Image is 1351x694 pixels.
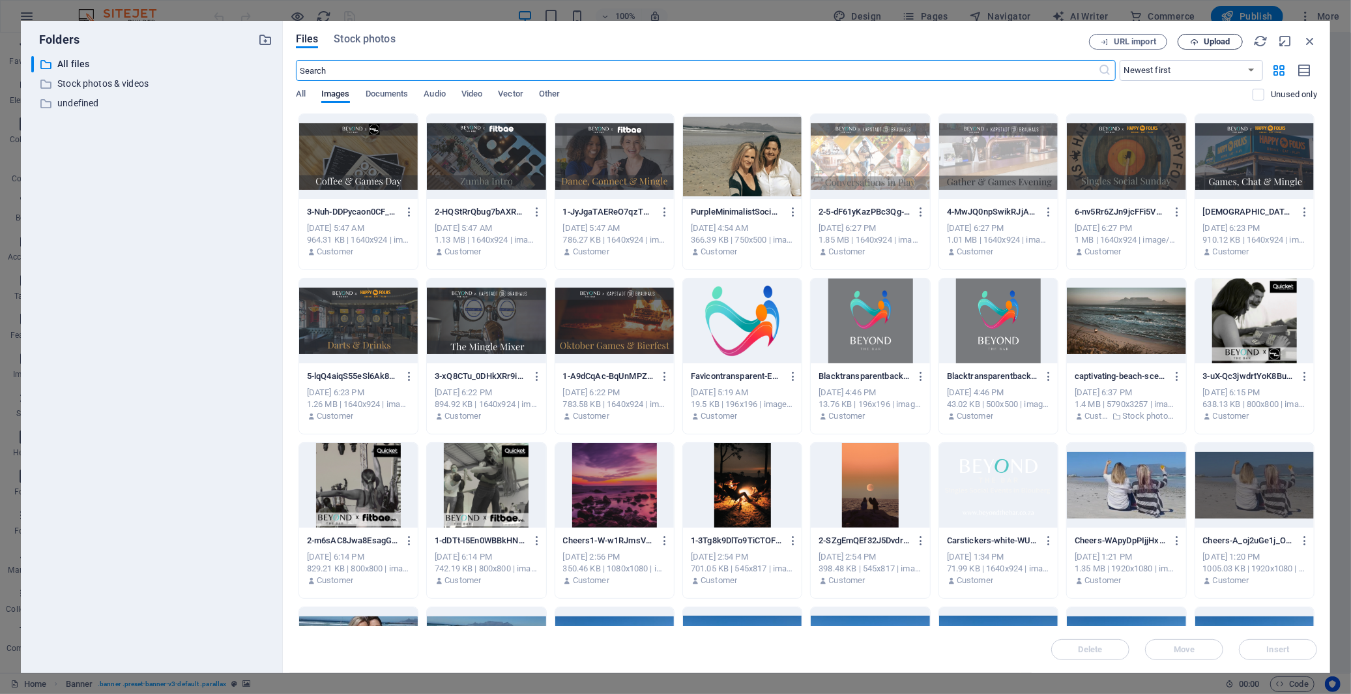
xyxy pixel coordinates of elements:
div: [DATE] 6:27 PM [1075,222,1178,234]
span: Documents [366,86,409,104]
span: Video [461,86,482,104]
div: [DATE] 5:19 AM [691,387,794,399]
div: [DATE] 2:54 PM [691,551,794,563]
div: 964.31 KB | 1640x924 | image/png [307,234,410,246]
p: Customer [829,246,865,258]
p: Cheers1-W-w1RJmsVKiBz6pxac19wQ.png [563,535,654,547]
button: Upload [1178,34,1243,50]
div: 638.13 KB | 800x800 | image/png [1203,399,1306,410]
div: 1.85 MB | 1640x924 | image/png [819,234,922,246]
p: Customer [444,575,481,586]
span: Files [296,31,319,47]
div: 43.02 KB | 500x500 | image/png [947,399,1050,410]
div: [DATE] 5:47 AM [435,222,538,234]
p: Customer [957,575,993,586]
p: Customer [1084,575,1121,586]
div: 1.13 MB | 1640x924 | image/png [435,234,538,246]
div: [DATE] 1:21 PM [1075,551,1178,563]
p: Customer [573,575,609,586]
p: Blacktransparentbackground-OpJdzFOZzBl3gO0uwc_Knw-WlhDoEqMQYq7XVJ5_TBTxw.png [819,370,910,382]
div: 783.58 KB | 1640x924 | image/png [563,399,666,410]
p: Customer [1213,246,1249,258]
div: [DATE] 4:46 PM [819,387,922,399]
p: Customer [1084,410,1109,422]
p: 4-MwJQ0npSwikRJjAknFxBmA.png [947,206,1038,218]
div: [DATE] 4:54 AM [691,222,794,234]
p: Stock photos & videos [1123,410,1178,422]
p: Carstickers-white-WUUEmefvTXcdupjiWHBVNw.png [947,535,1038,547]
span: Stock photos [334,31,395,47]
div: 71.99 KB | 1640x924 | image/png [947,563,1050,575]
div: 1.26 MB | 1640x924 | image/png [307,399,410,410]
p: 5-lqQ4aiqS55eSl6Ak8SyzlQ.png [307,370,398,382]
div: [DATE] 1:34 PM [947,551,1050,563]
div: [DATE] 5:47 AM [563,222,666,234]
div: [DATE] 6:14 PM [307,551,410,563]
div: 742.19 KB | 800x800 | image/png [435,563,538,575]
p: Customer [829,410,865,422]
div: [DATE] 2:56 PM [563,551,666,563]
p: 1-JyJgaTAEReO7qzTX0r4E1g.png [563,206,654,218]
div: [DATE] 6:27 PM [947,222,1050,234]
p: Customer [317,410,353,422]
p: Customer [701,246,737,258]
p: Customer [701,410,737,422]
div: 786.27 KB | 1640x924 | image/png [563,234,666,246]
div: ​ [31,56,34,72]
p: Customer [317,575,353,586]
p: Customer [573,246,609,258]
span: URL import [1114,38,1156,46]
button: URL import [1089,34,1167,50]
p: captivating-beach-scene-with-table-mountain-in-cape-town-capturing-a-serene-sunset-bNb0fvr8ggp3sk... [1075,370,1166,382]
p: Customer [701,575,737,586]
p: undefined [57,96,248,111]
p: Customer [1213,410,1249,422]
div: [DATE] 4:46 PM [947,387,1050,399]
div: 19.5 KB | 196x196 | image/png [691,399,794,410]
div: 894.92 KB | 1640x924 | image/png [435,399,538,410]
p: Folders [31,31,80,48]
p: Blacktransparentbackground-OpJdzFOZzBl3gO0uwc_Knw.png [947,370,1038,382]
p: 2-5-dF61yKazPBc3Qg-x3I8Q.png [819,206,910,218]
div: 1 MB | 1640x924 | image/png [1075,234,1178,246]
p: Customer [317,246,353,258]
p: Cheers-A_oj2uGe1j_OsOKknOdGIg.png [1203,535,1294,547]
div: 910.12 KB | 1640x924 | image/png [1203,234,1306,246]
span: Images [321,86,350,104]
div: [DATE] 6:23 PM [307,387,410,399]
p: 2-HQStRrQbug7bAXRAxBg55w.png [435,206,526,218]
p: 3-xQ8CTu_0DHkXRr9imZkKEA.png [435,370,526,382]
span: Vector [498,86,523,104]
div: 701.05 KB | 545x817 | image/png [691,563,794,575]
input: Search [296,60,1099,81]
p: Customer [444,246,481,258]
p: Displays only files that are not in use on the website. Files added during this session can still... [1271,89,1317,100]
div: Stock photos & videos [31,76,272,92]
div: 1.01 MB | 1640x924 | image/png [947,234,1050,246]
div: 366.39 KB | 750x500 | image/png [691,234,794,246]
div: 1.35 MB | 1920x1080 | image/png [1075,563,1178,575]
p: Cheers-WApyDpPIjjHx5Te0AWDe6g.png [1075,535,1166,547]
p: 1-dDTt-I5En0WBBkHN9lCS8Q.png [435,535,526,547]
p: Customer [957,410,993,422]
p: Stock photos & videos [57,76,248,91]
p: Customer [1213,575,1249,586]
p: 3-uX-Qc3jwdrtYoK8BuQw5HQ.png [1203,370,1294,382]
p: Customer [444,410,481,422]
div: [DATE] 6:37 PM [1075,387,1178,399]
p: 2-SZgEmQEf32J5Dvdr9SGxoA.png [819,535,910,547]
div: [DATE] 2:54 PM [819,551,922,563]
p: All files [57,57,248,72]
div: 350.46 KB | 1080x1080 | image/png [563,563,666,575]
i: Close [1303,34,1317,48]
p: Customer [1084,246,1121,258]
span: All [296,86,306,104]
p: Customer [573,410,609,422]
i: Create new folder [258,33,272,47]
div: 1005.03 KB | 1920x1080 | image/png [1203,563,1306,575]
div: 398.48 KB | 545x817 | image/png [819,563,922,575]
div: [DATE] 6:22 PM [563,387,666,399]
p: 7-yO-4guib7Pg1HeUXBGyrwQ.png [1203,206,1294,218]
p: Customer [957,246,993,258]
p: 1-3Tg8k9DlTo9TiCTOF_dMDw.png [691,535,782,547]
